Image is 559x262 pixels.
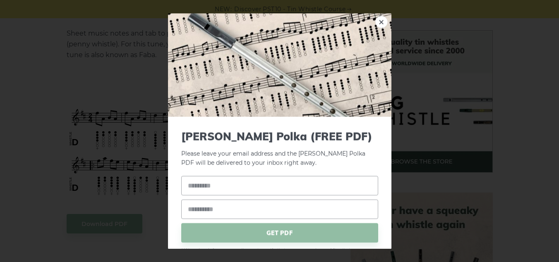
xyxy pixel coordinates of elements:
p: Please leave your email address and the [PERSON_NAME] Polka PDF will be delivered to your inbox r... [181,130,378,168]
span: GET PDF [181,223,378,243]
span: [PERSON_NAME] Polka (FREE PDF) [181,130,378,143]
span: * We only ask for your email once to verify that you are a real user. After that, you can downloa... [181,247,378,262]
img: Tin Whistle Tab Preview [168,13,391,117]
a: × [375,16,388,28]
